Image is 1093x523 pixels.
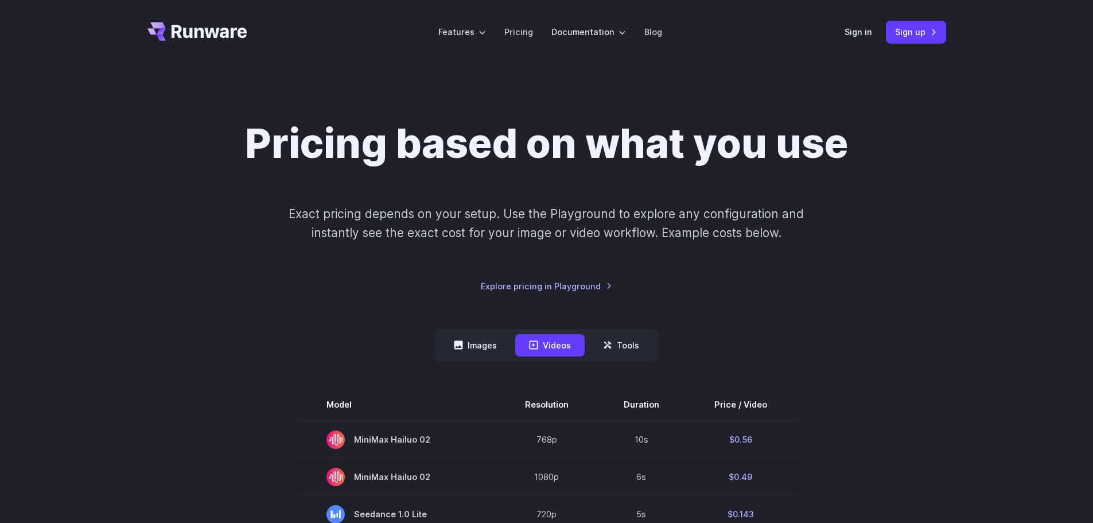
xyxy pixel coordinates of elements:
[440,334,511,357] button: Images
[481,280,612,293] a: Explore pricing in Playground
[596,458,687,495] td: 6s
[515,334,585,357] button: Videos
[644,25,662,38] a: Blog
[438,25,486,38] label: Features
[326,468,470,486] span: MiniMax Hailuo 02
[551,25,626,38] label: Documentation
[326,431,470,449] span: MiniMax Hailuo 02
[147,22,247,41] a: Go to /
[504,25,533,38] a: Pricing
[299,389,497,421] th: Model
[886,21,946,43] a: Sign up
[687,458,795,495] td: $0.49
[596,421,687,459] td: 10s
[845,25,872,38] a: Sign in
[267,204,826,243] p: Exact pricing depends on your setup. Use the Playground to explore any configuration and instantl...
[497,389,596,421] th: Resolution
[245,119,848,168] h1: Pricing based on what you use
[687,389,795,421] th: Price / Video
[589,334,653,357] button: Tools
[687,421,795,459] td: $0.56
[596,389,687,421] th: Duration
[497,421,596,459] td: 768p
[497,458,596,495] td: 1080p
